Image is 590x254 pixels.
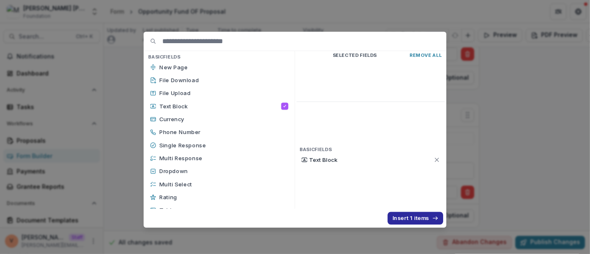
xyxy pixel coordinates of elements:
p: Single Response [159,141,288,149]
p: Selected Fields [300,53,410,59]
p: Currency [159,115,288,123]
h4: Basic Fields [297,145,445,154]
p: Table [159,206,288,215]
p: Multi Select [159,180,288,188]
p: Text Block [159,102,281,110]
p: Phone Number [159,128,288,137]
button: Insert 1 items [388,212,443,225]
p: Text Block [309,156,434,164]
h4: Basic Fields [145,53,293,61]
p: File Upload [159,89,288,98]
p: Multi Response [159,154,288,162]
p: Dropdown [159,167,288,176]
p: Rating [159,193,288,201]
p: New Page [159,63,288,71]
p: File Download [159,76,288,84]
p: Remove All [410,53,441,59]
